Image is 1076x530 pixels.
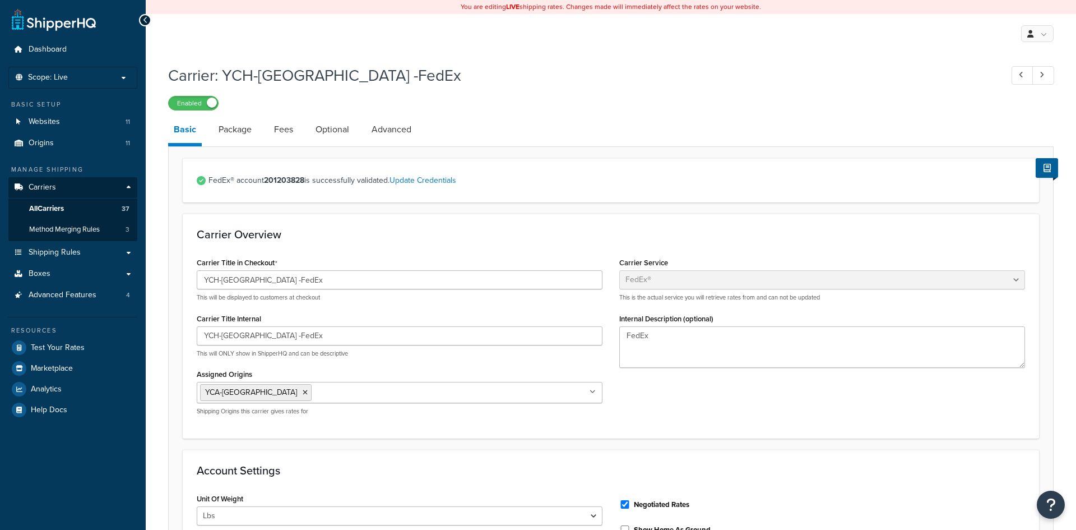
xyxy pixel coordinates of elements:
[8,133,137,154] a: Origins11
[29,248,81,257] span: Shipping Rules
[8,112,137,132] li: Websites
[28,73,68,82] span: Scope: Live
[8,285,137,306] a: Advanced Features4
[122,204,129,214] span: 37
[389,174,456,186] a: Update Credentials
[168,64,991,86] h1: Carrier: YCH-[GEOGRAPHIC_DATA] -FedEx
[29,204,64,214] span: All Carriers
[8,219,137,240] li: Method Merging Rules
[31,385,62,394] span: Analytics
[29,225,100,234] span: Method Merging Rules
[619,326,1025,368] textarea: FedEx
[8,39,137,60] a: Dashboard
[208,173,1025,188] span: FedEx® account is successfully validated.
[8,133,137,154] li: Origins
[8,326,137,335] div: Resources
[8,199,137,219] a: AllCarriers37
[619,315,713,323] label: Internal Description (optional)
[8,379,137,399] a: Analytics
[197,349,602,358] p: This will ONLY show in ShipperHQ and can be descriptive
[197,407,602,416] p: Shipping Origins this carrier gives rates for
[31,364,73,374] span: Marketplace
[213,116,257,143] a: Package
[29,269,50,279] span: Boxes
[8,285,137,306] li: Advanced Features
[8,219,137,240] a: Method Merging Rules3
[205,386,297,398] span: YCA-[GEOGRAPHIC_DATA]
[29,139,54,148] span: Origins
[619,293,1025,302] p: This is the actual service you will retrieve rates from and can not be updated
[168,116,202,146] a: Basic
[197,259,277,268] label: Carrier Title in Checkout
[268,116,299,143] a: Fees
[8,100,137,109] div: Basic Setup
[366,116,417,143] a: Advanced
[619,259,668,267] label: Carrier Service
[8,177,137,198] a: Carriers
[1012,66,1033,85] a: Previous Record
[126,117,130,127] span: 11
[126,291,130,300] span: 4
[31,405,67,415] span: Help Docs
[197,315,261,323] label: Carrier Title Internal
[8,264,137,284] a: Boxes
[506,2,520,12] b: LIVE
[8,112,137,132] a: Websites11
[1032,66,1054,85] a: Next Record
[8,400,137,420] a: Help Docs
[8,177,137,241] li: Carriers
[197,370,252,379] label: Assigned Origins
[197,464,1025,477] h3: Account Settings
[29,117,60,127] span: Websites
[126,225,129,234] span: 3
[8,338,137,358] a: Test Your Rates
[29,183,56,192] span: Carriers
[264,174,304,186] strong: 201203828
[197,293,602,302] p: This will be displayed to customers at checkout
[126,139,130,148] span: 11
[634,500,689,510] label: Negotiated Rates
[8,165,137,174] div: Manage Shipping
[169,96,218,110] label: Enabled
[29,291,96,300] span: Advanced Features
[31,343,85,353] span: Test Your Rates
[1036,158,1058,178] button: Show Help Docs
[8,242,137,263] a: Shipping Rules
[8,358,137,379] a: Marketplace
[197,495,243,503] label: Unit Of Weight
[197,228,1025,241] h3: Carrier Overview
[310,116,355,143] a: Optional
[29,45,67,54] span: Dashboard
[1037,491,1065,519] button: Open Resource Center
